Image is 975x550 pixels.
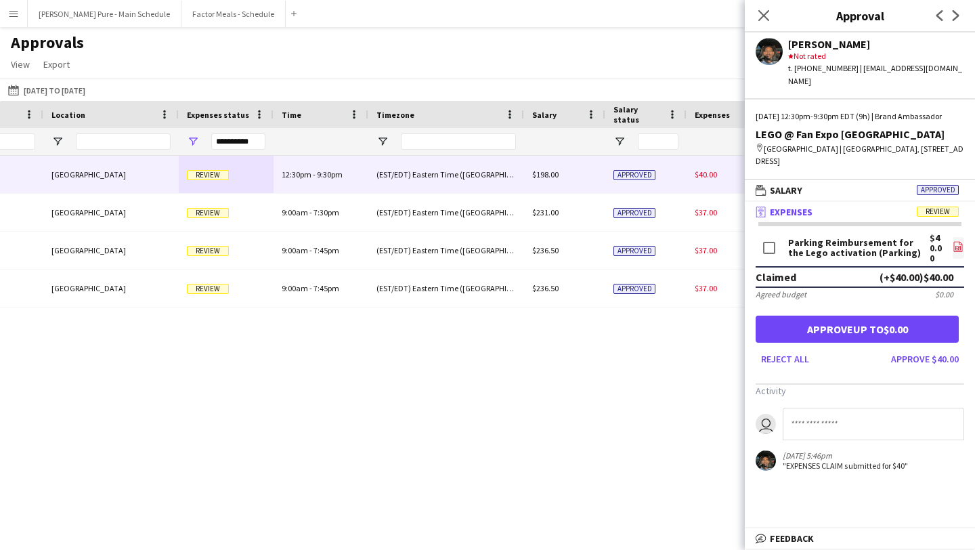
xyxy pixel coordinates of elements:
[43,232,179,269] div: [GEOGRAPHIC_DATA]
[770,532,814,545] span: Feedback
[368,156,524,193] div: (EST/EDT) Eastern Time ([GEOGRAPHIC_DATA] & [GEOGRAPHIC_DATA])
[695,283,717,293] span: $37.00
[282,283,308,293] span: 9:00am
[783,450,908,461] div: [DATE] 5:46pm
[917,207,959,217] span: Review
[282,245,308,255] span: 9:00am
[756,348,815,370] button: Reject all
[181,1,286,27] button: Factor Meals - Schedule
[532,169,559,179] span: $198.00
[745,180,975,200] mat-expansion-panel-header: SalaryApproved
[788,238,930,258] div: Parking Reimbursement for the Lego activation (Parking)
[613,170,655,180] span: Approved
[532,110,557,120] span: Salary
[930,233,945,263] div: $40.00
[613,246,655,256] span: Approved
[880,270,953,284] div: (+$40.00) $40.00
[313,283,339,293] span: 7:45pm
[695,245,717,255] span: $37.00
[745,202,975,222] mat-expansion-panel-header: ExpensesReview
[532,283,559,293] span: $236.50
[695,169,717,179] span: $40.00
[613,284,655,294] span: Approved
[788,50,964,62] div: Not rated
[613,104,662,125] span: Salary status
[613,208,655,218] span: Approved
[11,58,30,70] span: View
[783,461,908,471] div: "EXPENSES CLAIM submitted for $40"
[532,245,559,255] span: $236.50
[187,246,229,256] span: Review
[756,270,796,284] div: Claimed
[917,185,959,195] span: Approved
[401,133,516,150] input: Timezone Filter Input
[368,232,524,269] div: (EST/EDT) Eastern Time ([GEOGRAPHIC_DATA] & [GEOGRAPHIC_DATA])
[368,194,524,231] div: (EST/EDT) Eastern Time ([GEOGRAPHIC_DATA] & [GEOGRAPHIC_DATA])
[38,56,75,73] a: Export
[788,62,964,87] div: t. [PHONE_NUMBER] | [EMAIL_ADDRESS][DOMAIN_NAME]
[745,7,975,24] h3: Approval
[187,170,229,180] span: Review
[43,270,179,307] div: [GEOGRAPHIC_DATA]
[313,245,339,255] span: 7:45pm
[756,110,964,123] div: [DATE] 12:30pm-9:30pm EDT (9h) | Brand Ambassador
[317,169,343,179] span: 9:30pm
[886,348,964,370] button: Approve $40.00
[695,110,730,120] span: Expenses
[282,207,308,217] span: 9:00am
[376,135,389,148] button: Open Filter Menu
[5,82,88,98] button: [DATE] to [DATE]
[187,208,229,218] span: Review
[51,135,64,148] button: Open Filter Menu
[638,133,678,150] input: Salary status Filter Input
[187,110,249,120] span: Expenses status
[532,207,559,217] span: $231.00
[309,283,312,293] span: -
[309,207,312,217] span: -
[788,38,964,50] div: [PERSON_NAME]
[28,1,181,27] button: [PERSON_NAME] Pure - Main Schedule
[376,110,414,120] span: Timezone
[613,135,626,148] button: Open Filter Menu
[187,284,229,294] span: Review
[756,450,776,471] app-user-avatar: Mamoun Elsiddig
[368,270,524,307] div: (EST/EDT) Eastern Time ([GEOGRAPHIC_DATA] & [GEOGRAPHIC_DATA])
[313,169,316,179] span: -
[282,110,301,120] span: Time
[756,316,959,343] button: Approveup to$0.00
[43,156,179,193] div: [GEOGRAPHIC_DATA]
[770,206,812,218] span: Expenses
[76,133,171,150] input: Location Filter Input
[756,385,964,397] h3: Activity
[695,207,717,217] span: $37.00
[756,143,964,167] div: [GEOGRAPHIC_DATA] | [GEOGRAPHIC_DATA], [STREET_ADDRESS]
[770,184,802,196] span: Salary
[43,58,70,70] span: Export
[5,56,35,73] a: View
[187,135,199,148] button: Open Filter Menu
[313,207,339,217] span: 7:30pm
[43,194,179,231] div: [GEOGRAPHIC_DATA]
[51,110,85,120] span: Location
[935,289,953,299] div: $0.00
[756,128,964,140] div: LEGO @ Fan Expo [GEOGRAPHIC_DATA]
[309,245,312,255] span: -
[745,222,975,488] div: ExpensesReview
[282,169,311,179] span: 12:30pm
[756,289,806,299] div: Agreed budget
[745,528,975,549] mat-expansion-panel-header: Feedback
